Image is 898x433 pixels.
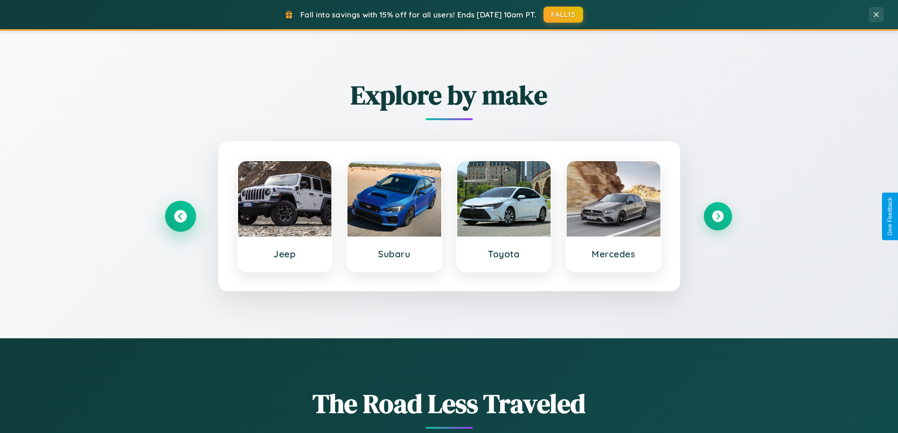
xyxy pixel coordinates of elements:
h3: Mercedes [576,248,651,260]
span: Fall into savings with 15% off for all users! Ends [DATE] 10am PT. [300,10,536,19]
h2: Explore by make [166,77,732,113]
h3: Jeep [247,248,322,260]
h1: The Road Less Traveled [166,385,732,422]
h3: Toyota [467,248,542,260]
button: FALL15 [544,7,583,23]
div: Give Feedback [887,197,893,236]
h3: Subaru [357,248,432,260]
